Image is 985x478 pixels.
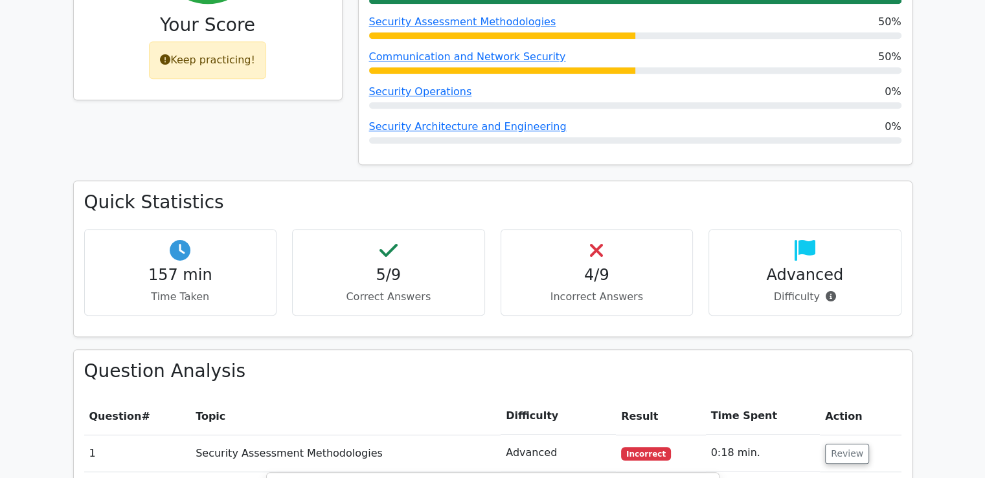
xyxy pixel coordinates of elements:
[512,266,683,285] h4: 4/9
[512,289,683,305] p: Incorrect Answers
[84,435,191,472] td: 1
[303,289,474,305] p: Correct Answers
[878,49,901,65] span: 50%
[95,266,266,285] h4: 157 min
[621,447,671,460] span: Incorrect
[95,289,266,305] p: Time Taken
[84,191,901,213] h3: Quick Statistics
[501,398,616,435] th: Difficulty
[706,435,821,472] td: 0:18 min.
[501,435,616,472] td: Advanced
[719,289,890,305] p: Difficulty
[190,435,501,472] td: Security Assessment Methodologies
[878,14,901,30] span: 50%
[303,266,474,285] h4: 5/9
[885,119,901,135] span: 0%
[616,398,705,435] th: Result
[190,398,501,435] th: Topic
[149,41,266,79] div: Keep practicing!
[84,398,191,435] th: #
[825,444,869,464] button: Review
[706,398,821,435] th: Time Spent
[369,120,567,133] a: Security Architecture and Engineering
[719,266,890,285] h4: Advanced
[369,16,556,28] a: Security Assessment Methodologies
[369,50,566,63] a: Communication and Network Security
[820,398,901,435] th: Action
[84,14,332,36] h3: Your Score
[84,360,901,382] h3: Question Analysis
[369,85,472,98] a: Security Operations
[89,410,142,422] span: Question
[885,84,901,100] span: 0%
